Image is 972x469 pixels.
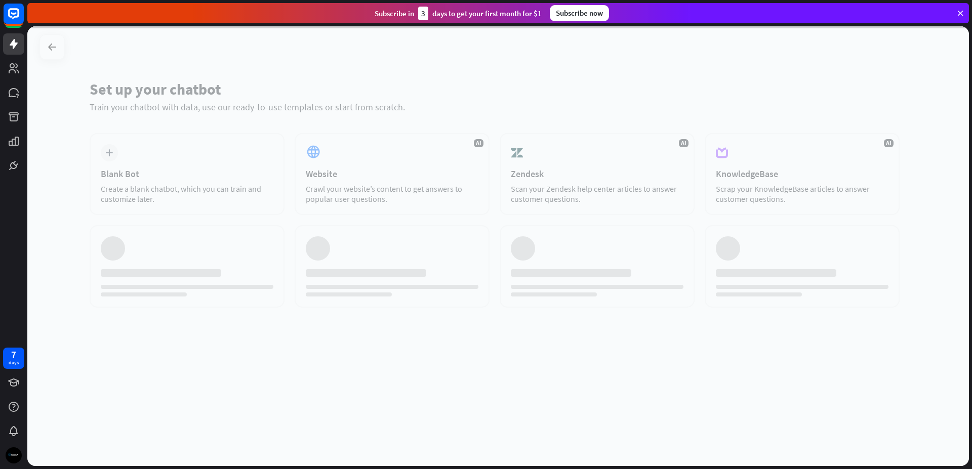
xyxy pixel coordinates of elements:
[11,350,16,359] div: 7
[3,348,24,369] a: 7 days
[550,5,609,21] div: Subscribe now
[9,359,19,366] div: days
[418,7,428,20] div: 3
[375,7,542,20] div: Subscribe in days to get your first month for $1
